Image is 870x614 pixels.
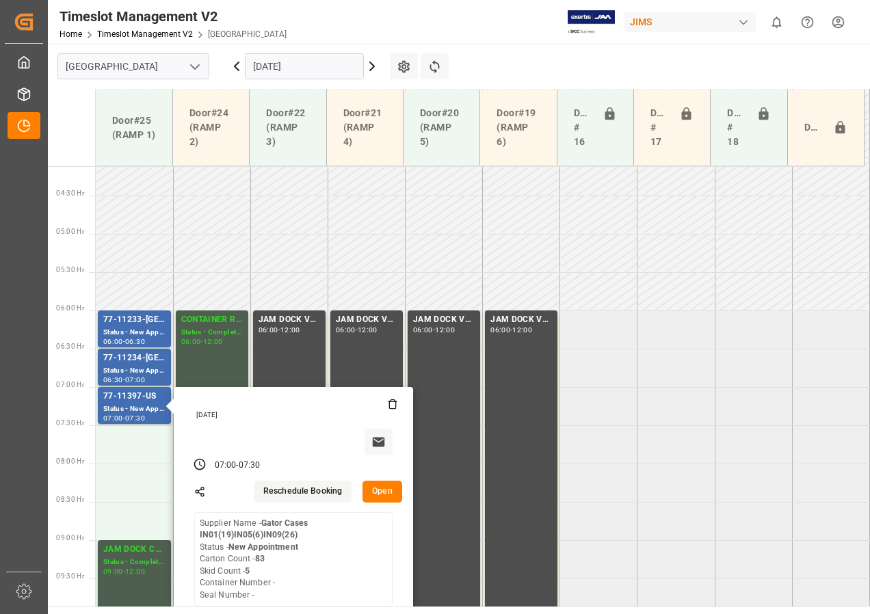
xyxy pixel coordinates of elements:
div: Timeslot Management V2 [60,6,287,27]
div: Supplier Name - Status - Carton Count - Skid Count - Container Number - Seal Number - [200,518,387,602]
div: - [278,327,280,333]
div: - [123,338,125,345]
span: 06:00 Hr [56,304,84,312]
div: JAM DOCK CONTROL [103,543,166,557]
b: 83 [255,554,265,563]
div: 77-11397-US [103,390,166,403]
div: - [356,327,358,333]
div: - [236,459,238,472]
div: - [200,338,202,345]
div: 12:00 [280,327,300,333]
div: 06:00 [181,338,201,345]
div: - [433,327,435,333]
div: 06:00 [413,327,433,333]
div: 12:00 [512,327,532,333]
a: Home [60,29,82,39]
span: 09:00 Hr [56,534,84,542]
div: 06:00 [336,327,356,333]
div: [DATE] [192,410,398,420]
img: Exertis%20JAM%20-%20Email%20Logo.jpg_1722504956.jpg [568,10,615,34]
div: Door#25 (RAMP 1) [107,108,161,148]
span: 05:30 Hr [56,266,84,273]
div: 06:00 [490,327,510,333]
div: 07:00 [215,459,237,472]
div: JAM DOCK VOLUME CONTROL [490,313,552,327]
div: Doors # 18 [722,101,750,155]
div: Status - New Appointment [103,403,166,415]
div: 12:00 [435,327,455,333]
div: Status - New Appointment [103,365,166,377]
div: Status - Completed [181,327,243,338]
div: 06:00 [103,338,123,345]
div: Status - Completed [103,557,166,568]
span: 08:00 Hr [56,457,84,465]
div: Door#20 (RAMP 5) [414,101,469,155]
div: Door#23 [799,115,828,141]
div: 77-11233-[GEOGRAPHIC_DATA] [103,313,166,327]
span: 04:30 Hr [56,189,84,197]
div: Door#19 (RAMP 6) [491,101,545,155]
div: 77-11234-[GEOGRAPHIC_DATA] [103,351,166,365]
div: - [123,377,125,383]
div: Door#21 (RAMP 4) [338,101,392,155]
div: 06:30 [103,377,123,383]
span: 07:00 Hr [56,381,84,388]
div: 12:00 [358,327,378,333]
div: 07:00 [103,415,123,421]
div: - [123,415,125,421]
div: JAM DOCK VOLUME CONTROL [259,313,320,327]
div: JIMS [624,12,756,32]
div: JAM DOCK VOLUME CONTROL [336,313,397,327]
div: 07:30 [239,459,261,472]
input: Type to search/select [57,53,209,79]
div: Doors # 16 [568,101,597,155]
button: show 0 new notifications [761,7,792,38]
div: 07:30 [125,415,145,421]
div: Status - New Appointment [103,327,166,338]
a: Timeslot Management V2 [97,29,193,39]
span: 09:30 Hr [56,572,84,580]
span: 06:30 Hr [56,343,84,350]
div: - [510,327,512,333]
div: Doors # 17 [645,101,674,155]
button: JIMS [624,9,761,35]
div: 12:00 [125,568,145,574]
div: Door#22 (RAMP 3) [261,101,315,155]
span: 08:30 Hr [56,496,84,503]
span: 07:30 Hr [56,419,84,427]
button: Open [362,481,402,503]
div: - [123,568,125,574]
button: open menu [184,56,205,77]
div: JAM DOCK VOLUME CONTROL [413,313,475,327]
span: 05:00 Hr [56,228,84,235]
div: Door#24 (RAMP 2) [184,101,238,155]
div: 06:00 [259,327,278,333]
button: Reschedule Booking [254,481,352,503]
b: New Appointment [228,542,298,552]
b: 5 [245,566,250,576]
div: 06:30 [125,338,145,345]
div: 09:00 [103,568,123,574]
div: CONTAINER RESERVED [181,313,243,327]
div: 07:00 [125,377,145,383]
input: DD-MM-YYYY [245,53,364,79]
div: 12:00 [203,338,223,345]
button: Help Center [792,7,823,38]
